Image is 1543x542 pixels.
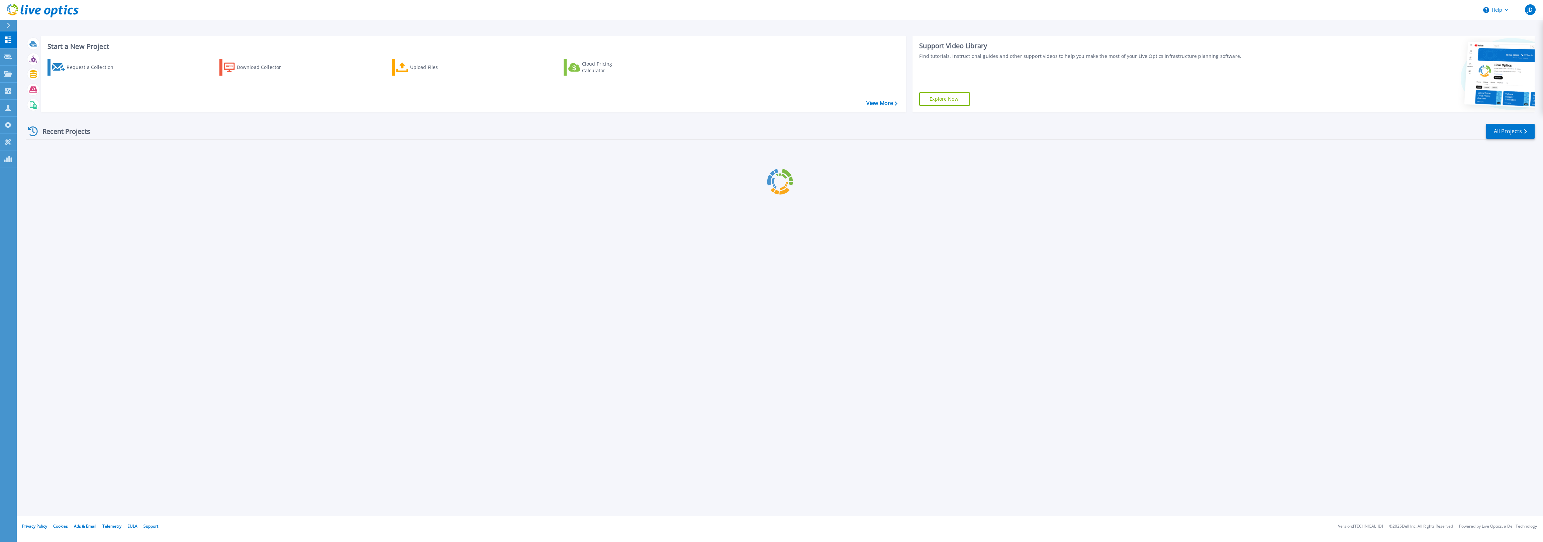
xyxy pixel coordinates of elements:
h3: Start a New Project [47,43,897,50]
a: Telemetry [102,523,121,529]
div: Support Video Library [919,41,1246,50]
a: Download Collector [219,59,294,76]
a: Explore Now! [919,92,970,106]
a: Support [143,523,158,529]
a: EULA [127,523,137,529]
li: © 2025 Dell Inc. All Rights Reserved [1389,524,1453,529]
a: Request a Collection [47,59,122,76]
a: Privacy Policy [22,523,47,529]
a: Cloud Pricing Calculator [564,59,638,76]
div: Request a Collection [67,61,120,74]
li: Version: [TECHNICAL_ID] [1338,524,1383,529]
li: Powered by Live Optics, a Dell Technology [1459,524,1537,529]
a: All Projects [1486,124,1535,139]
a: Ads & Email [74,523,96,529]
div: Cloud Pricing Calculator [582,61,636,74]
a: Cookies [53,523,68,529]
div: Download Collector [237,61,290,74]
a: Upload Files [392,59,466,76]
div: Recent Projects [26,123,99,140]
div: Find tutorials, instructional guides and other support videos to help you make the most of your L... [919,53,1246,60]
div: Upload Files [410,61,464,74]
span: JD [1527,7,1533,12]
a: View More [866,100,897,106]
